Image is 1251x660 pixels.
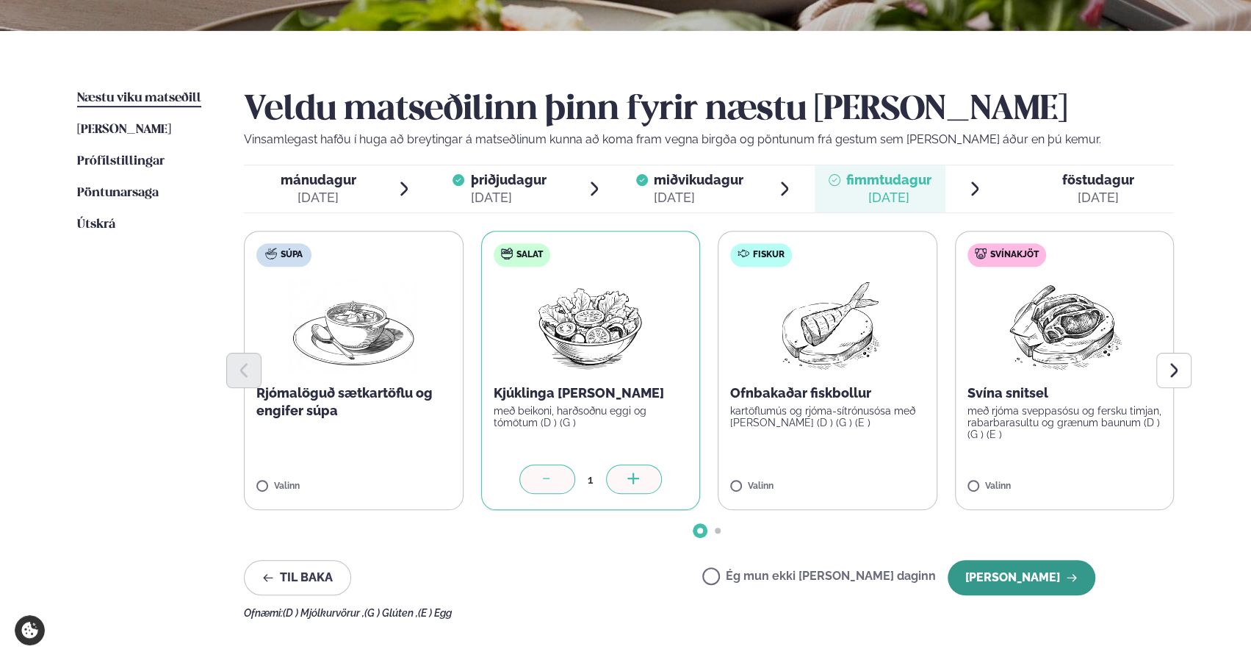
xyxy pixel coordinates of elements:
a: Útskrá [77,216,115,234]
span: föstudagur [1062,172,1134,187]
p: Vinsamlegast hafðu í huga að breytingar á matseðlinum kunna að koma fram vegna birgða og pöntunum... [244,131,1174,148]
button: Previous slide [226,353,262,388]
span: fimmtudagur [846,172,931,187]
img: Soup.png [289,279,418,373]
span: Go to slide 2 [715,528,721,534]
span: Útskrá [77,218,115,231]
div: [DATE] [470,189,546,207]
img: soup.svg [265,248,277,259]
a: [PERSON_NAME] [77,121,171,139]
span: Næstu viku matseðill [77,92,201,104]
button: Til baka [244,560,351,595]
img: pork.svg [975,248,987,259]
p: Kjúklinga [PERSON_NAME] [494,384,688,402]
p: með rjóma sveppasósu og fersku timjan, rabarbarasultu og grænum baunum (D ) (G ) (E ) [967,405,1162,440]
div: [DATE] [1062,189,1134,207]
a: Pöntunarsaga [77,184,159,202]
p: kartöflumús og rjóma-sítrónusósa með [PERSON_NAME] (D ) (G ) (E ) [730,405,925,428]
span: miðvikudagur [654,172,743,187]
div: [DATE] [281,189,356,207]
img: fish.svg [738,248,749,259]
span: (G ) Glúten , [364,607,418,619]
div: [DATE] [846,189,931,207]
span: Súpa [281,249,303,261]
button: Next slide [1156,353,1191,388]
a: Prófílstillingar [77,153,165,171]
span: (D ) Mjólkurvörur , [283,607,364,619]
span: mánudagur [281,172,356,187]
p: Ofnbakaðar fiskbollur [730,384,925,402]
img: Pork-Meat.png [999,279,1129,373]
a: Næstu viku matseðill [77,90,201,107]
p: með beikoni, harðsoðnu eggi og tómötum (D ) (G ) [494,405,688,428]
span: Fiskur [753,249,785,261]
button: [PERSON_NAME] [948,560,1095,595]
span: Pöntunarsaga [77,187,159,199]
span: Salat [516,249,543,261]
span: Go to slide 1 [697,528,703,534]
h2: Veldu matseðilinn þinn fyrir næstu [PERSON_NAME] [244,90,1174,131]
span: Prófílstillingar [77,155,165,168]
span: [PERSON_NAME] [77,123,171,136]
div: Ofnæmi: [244,607,1174,619]
span: Svínakjöt [990,249,1039,261]
div: 1 [575,471,606,488]
p: Rjómalöguð sætkartöflu og engifer súpa [256,384,451,420]
img: salad.svg [501,248,513,259]
img: Salad.png [525,279,655,373]
img: Fish.png [763,279,893,373]
div: [DATE] [654,189,743,207]
p: Svína snitsel [967,384,1162,402]
a: Cookie settings [15,615,45,645]
span: þriðjudagur [470,172,546,187]
span: (E ) Egg [418,607,452,619]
